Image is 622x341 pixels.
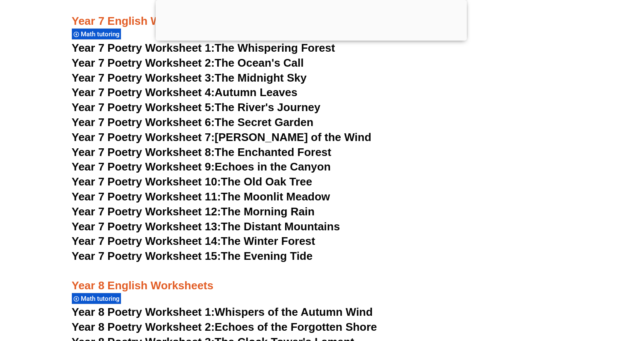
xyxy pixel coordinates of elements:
[72,131,215,144] span: Year 7 Poetry Worksheet 7:
[72,235,315,247] a: Year 7 Poetry Worksheet 14:The Winter Forest
[81,295,122,303] span: Math tutoring
[81,30,122,38] span: Math tutoring
[72,190,221,203] span: Year 7 Poetry Worksheet 11:
[72,320,377,333] a: Year 8 Poetry Worksheet 2:Echoes of the Forgotten Shore
[72,56,215,69] span: Year 7 Poetry Worksheet 2:
[72,250,221,262] span: Year 7 Poetry Worksheet 15:
[72,160,215,173] span: Year 7 Poetry Worksheet 9:
[72,293,121,304] div: Math tutoring
[72,28,121,40] div: Math tutoring
[72,116,215,129] span: Year 7 Poetry Worksheet 6:
[72,86,298,99] a: Year 7 Poetry Worksheet 4:Autumn Leaves
[72,56,304,69] a: Year 7 Poetry Worksheet 2:The Ocean's Call
[72,190,330,203] a: Year 7 Poetry Worksheet 11:The Moonlit Meadow
[72,175,312,188] a: Year 7 Poetry Worksheet 10:The Old Oak Tree
[72,116,314,129] a: Year 7 Poetry Worksheet 6:The Secret Garden
[72,101,215,114] span: Year 7 Poetry Worksheet 5:
[72,320,215,333] span: Year 8 Poetry Worksheet 2:
[72,160,331,173] a: Year 7 Poetry Worksheet 9:Echoes in the Canyon
[72,146,215,159] span: Year 7 Poetry Worksheet 8:
[72,205,221,218] span: Year 7 Poetry Worksheet 12:
[72,41,335,54] a: Year 7 Poetry Worksheet 1:The Whispering Forest
[72,264,551,293] h3: Year 8 English Worksheets
[72,86,215,99] span: Year 7 Poetry Worksheet 4:
[72,71,215,84] span: Year 7 Poetry Worksheet 3:
[72,101,321,114] a: Year 7 Poetry Worksheet 5:The River's Journey
[72,146,331,159] a: Year 7 Poetry Worksheet 8:The Enchanted Forest
[475,244,622,341] iframe: Chat Widget
[72,205,315,218] a: Year 7 Poetry Worksheet 12:The Morning Rain
[72,41,215,54] span: Year 7 Poetry Worksheet 1:
[72,235,221,247] span: Year 7 Poetry Worksheet 14:
[72,131,371,144] a: Year 7 Poetry Worksheet 7:[PERSON_NAME] of the Wind
[72,306,373,318] a: Year 8 Poetry Worksheet 1:Whispers of the Autumn Wind
[72,71,307,84] a: Year 7 Poetry Worksheet 3:The Midnight Sky
[72,220,340,233] a: Year 7 Poetry Worksheet 13:The Distant Mountains
[72,220,221,233] span: Year 7 Poetry Worksheet 13:
[72,306,215,318] span: Year 8 Poetry Worksheet 1:
[72,250,313,262] a: Year 7 Poetry Worksheet 15:The Evening Tide
[72,175,221,188] span: Year 7 Poetry Worksheet 10:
